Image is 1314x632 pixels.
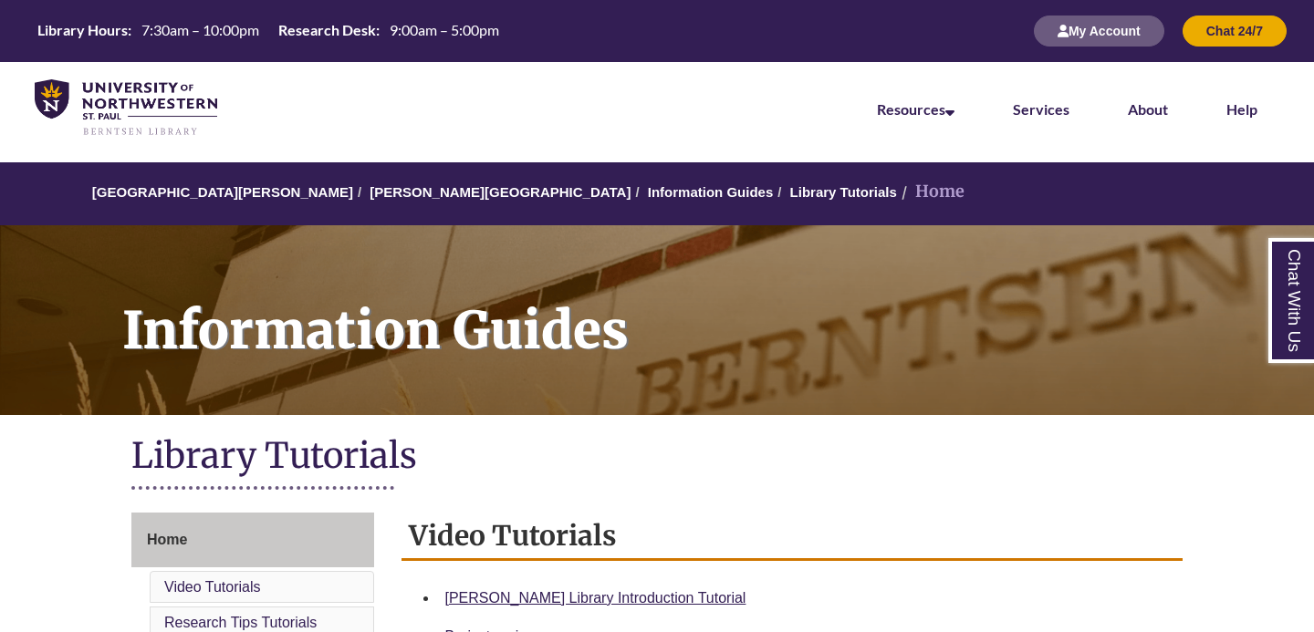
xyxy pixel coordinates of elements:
[164,615,317,630] a: Research Tips Tutorials
[897,179,965,205] li: Home
[1183,16,1287,47] button: Chat 24/7
[141,21,259,38] span: 7:30am – 10:00pm
[401,513,1184,561] h2: Video Tutorials
[1013,100,1069,118] a: Services
[1226,100,1257,118] a: Help
[790,184,897,200] a: Library Tutorials
[1034,23,1164,38] a: My Account
[1128,100,1168,118] a: About
[131,433,1183,482] h1: Library Tutorials
[445,590,746,606] a: [PERSON_NAME] Library Introduction Tutorial
[1183,23,1287,38] a: Chat 24/7
[30,20,506,42] a: Hours Today
[877,100,954,118] a: Resources
[35,79,217,137] img: UNWSP Library Logo
[131,513,374,567] a: Home
[370,184,631,200] a: [PERSON_NAME][GEOGRAPHIC_DATA]
[30,20,506,40] table: Hours Today
[648,184,774,200] a: Information Guides
[1034,16,1164,47] button: My Account
[390,21,499,38] span: 9:00am – 5:00pm
[30,20,134,40] th: Library Hours:
[102,225,1314,391] h1: Information Guides
[164,579,261,595] a: Video Tutorials
[147,532,187,547] span: Home
[92,184,353,200] a: [GEOGRAPHIC_DATA][PERSON_NAME]
[271,20,382,40] th: Research Desk:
